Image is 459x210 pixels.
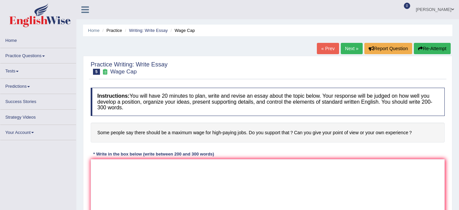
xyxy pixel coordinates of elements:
a: Strategy Videos [0,110,76,123]
a: Success Stories [0,94,76,107]
button: Report Question [364,43,412,54]
a: Writing: Write Essay [129,28,168,33]
a: Practice Questions [0,48,76,61]
a: Home [88,28,100,33]
a: Predictions [0,79,76,92]
div: * Write in the box below (write between 200 and 300 words) [91,151,217,157]
b: Instructions: [97,93,130,99]
button: Re-Attempt [414,43,451,54]
a: Home [0,33,76,46]
a: Next » [341,43,363,54]
small: Exam occurring question [102,69,109,75]
li: Wage Cap [169,27,195,34]
span: 5 [93,69,100,75]
h4: Some people say there should be a maximum wage for high-paying jobs. Do you support that？Can you ... [91,123,445,143]
li: Practice [101,27,122,34]
small: Wage Cap [110,68,137,75]
a: Your Account [0,125,76,138]
span: 0 [404,3,411,9]
h2: Practice Writing: Write Essay [91,61,167,75]
h4: You will have 20 minutes to plan, write and revise an essay about the topic below. Your response ... [91,88,445,116]
a: Tests [0,63,76,76]
a: « Prev [317,43,339,54]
